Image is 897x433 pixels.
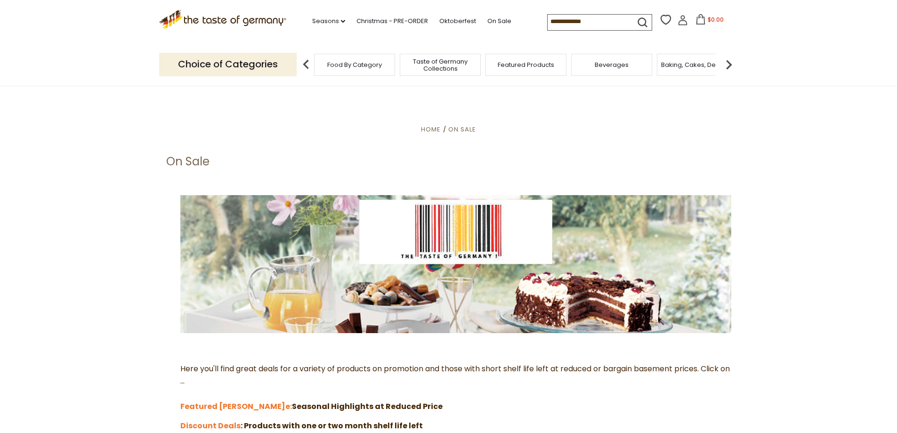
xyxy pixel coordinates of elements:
[690,14,730,28] button: $0.00
[403,58,478,72] a: Taste of Germany Collections
[180,401,285,412] a: Featured [PERSON_NAME]
[166,155,210,169] h1: On Sale
[661,61,734,68] a: Baking, Cakes, Desserts
[312,16,345,26] a: Seasons
[159,53,297,76] p: Choice of Categories
[285,401,292,412] a: e:
[498,61,554,68] a: Featured Products
[180,363,730,412] span: Here you'll find great deals for a variety of products on promotion and those with short shelf li...
[356,16,428,26] a: Christmas - PRE-ORDER
[327,61,382,68] a: Food By Category
[241,420,423,431] strong: : Products with one or two month shelf life left
[421,125,441,134] a: Home
[285,401,443,412] strong: Seasonal Highlights at Reduced Price
[719,55,738,74] img: next arrow
[439,16,476,26] a: Oktoberfest
[595,61,629,68] a: Beverages
[448,125,476,134] a: On Sale
[180,420,241,431] a: Discount Deals
[708,16,724,24] span: $0.00
[487,16,511,26] a: On Sale
[297,55,315,74] img: previous arrow
[180,195,731,333] img: the-taste-of-germany-barcode-3.jpg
